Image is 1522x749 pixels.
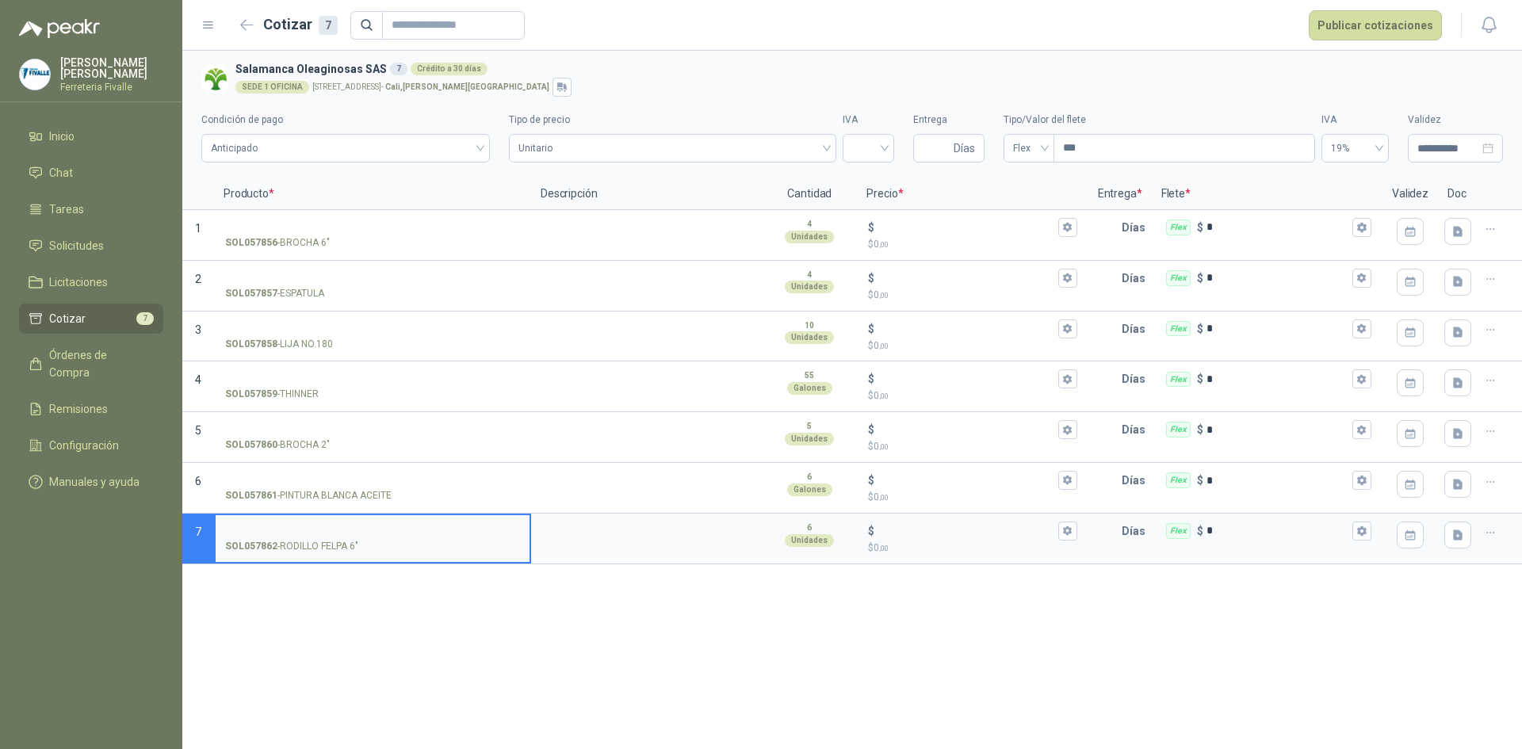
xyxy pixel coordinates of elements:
[49,437,119,454] span: Configuración
[762,178,857,210] p: Cantidad
[195,222,201,235] span: 1
[1197,472,1203,489] p: $
[1166,321,1191,337] div: Flex
[214,178,531,210] p: Producto
[1352,269,1371,288] button: Flex $
[1122,363,1152,395] p: Días
[225,235,330,250] p: - BROCHA 6"
[874,491,889,503] span: 0
[225,488,392,503] p: - PINTURA BLANCA ACEITE
[1331,136,1379,160] span: 19%
[1004,113,1315,128] label: Tipo/Valor del flete
[1058,319,1077,338] button: $$0,00
[868,219,874,236] p: $
[868,338,1076,353] p: $
[868,269,874,287] p: $
[1352,471,1371,490] button: Flex $
[1122,515,1152,547] p: Días
[1166,422,1191,438] div: Flex
[195,525,201,538] span: 7
[1197,522,1203,540] p: $
[807,522,812,534] p: 6
[874,239,889,250] span: 0
[1207,323,1349,334] input: Flex $
[879,392,889,400] span: ,00
[385,82,549,91] strong: Cali , [PERSON_NAME][GEOGRAPHIC_DATA]
[807,471,812,483] p: 6
[1166,523,1191,539] div: Flex
[518,136,827,160] span: Unitario
[1122,262,1152,294] p: Días
[1058,269,1077,288] button: $$0,00
[225,488,277,503] strong: SOL057861
[1166,220,1191,235] div: Flex
[868,522,874,540] p: $
[785,231,834,243] div: Unidades
[19,394,163,424] a: Remisiones
[225,438,277,453] strong: SOL057860
[879,291,889,300] span: ,00
[19,340,163,388] a: Órdenes de Compra
[60,82,163,92] p: Ferreteria Fivalle
[195,475,201,487] span: 6
[390,63,407,75] div: 7
[225,286,324,301] p: - ESPATULA
[874,542,889,553] span: 0
[857,178,1088,210] p: Precio
[868,320,874,338] p: $
[19,267,163,297] a: Licitaciones
[201,113,490,128] label: Condición de pago
[1352,522,1371,541] button: Flex $
[1207,475,1349,487] input: Flex $
[1197,370,1203,388] p: $
[225,539,277,554] strong: SOL057862
[785,433,834,445] div: Unidades
[1058,471,1077,490] button: $$0,00
[879,240,889,249] span: ,00
[49,273,108,291] span: Licitaciones
[868,472,874,489] p: $
[874,441,889,452] span: 0
[225,286,277,301] strong: SOL057857
[201,65,229,93] img: Company Logo
[19,19,100,38] img: Logo peakr
[1207,221,1349,233] input: Flex $
[913,113,985,128] label: Entrega
[1088,178,1152,210] p: Entrega
[19,231,163,261] a: Solicitudes
[807,269,812,281] p: 4
[879,342,889,350] span: ,00
[1408,113,1503,128] label: Validez
[1197,421,1203,438] p: $
[509,113,836,128] label: Tipo de precio
[879,544,889,552] span: ,00
[49,128,75,145] span: Inicio
[1058,369,1077,388] button: $$0,00
[49,237,104,254] span: Solicitudes
[1207,525,1349,537] input: Flex $
[1382,178,1438,210] p: Validez
[1122,212,1152,243] p: Días
[225,438,330,453] p: - BROCHA 2"
[225,235,277,250] strong: SOL057856
[225,337,277,352] strong: SOL057858
[1058,522,1077,541] button: $$0,00
[805,319,814,332] p: 10
[954,135,975,162] span: Días
[136,312,154,325] span: 7
[225,525,520,537] input: SOL057862-RODILLO FELPA 6"
[49,346,148,381] span: Órdenes de Compra
[235,60,1497,78] h3: Salamanca Oleaginosas SAS
[878,525,1054,537] input: $$0,00
[787,483,832,496] div: Galones
[531,178,762,210] p: Descripción
[1013,136,1045,160] span: Flex
[1352,369,1371,388] button: Flex $
[1166,270,1191,286] div: Flex
[235,81,309,94] div: SEDE 1 OFICINA
[843,113,894,128] label: IVA
[1197,219,1203,236] p: $
[1122,464,1152,496] p: Días
[868,237,1076,252] p: $
[319,16,338,35] div: 7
